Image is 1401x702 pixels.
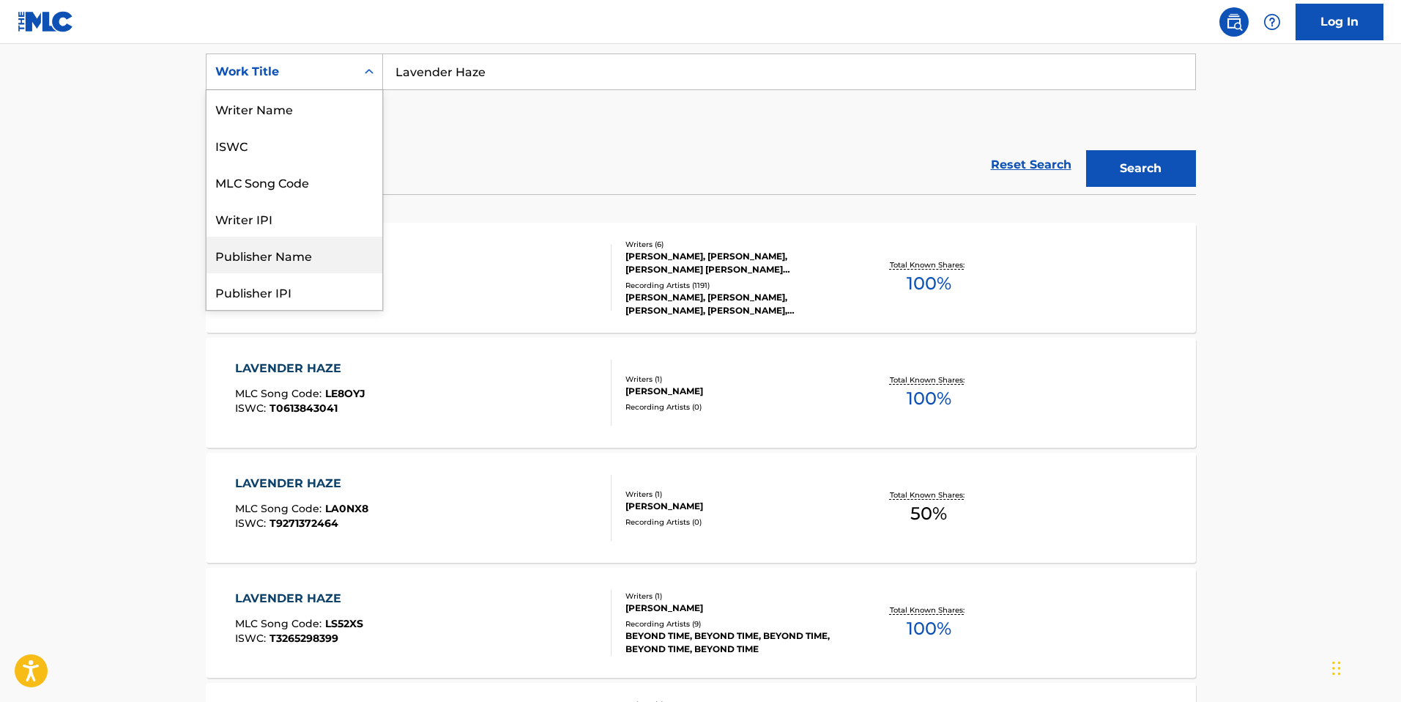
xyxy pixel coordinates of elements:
span: 100 % [907,616,951,642]
div: Recording Artists ( 9 ) [625,618,847,629]
span: ISWC : [235,632,270,645]
div: Recording Artists ( 1191 ) [625,280,847,291]
span: T0613843041 [270,402,338,415]
span: LE8OYJ [325,387,365,400]
div: Work Title [215,63,347,81]
iframe: Chat Widget [1328,632,1401,702]
span: 100 % [907,385,951,412]
div: LAVENDER HAZE [235,360,365,377]
div: BEYOND TIME, BEYOND TIME, BEYOND TIME, BEYOND TIME, BEYOND TIME [625,629,847,656]
div: [PERSON_NAME] [625,385,847,398]
div: Writers ( 1 ) [625,591,847,602]
a: LAVENDER HAZEMLC Song Code:LE8QT1ISWC:T3142853490Writers (6)[PERSON_NAME], [PERSON_NAME], [PERSON... [206,223,1196,333]
div: ISWC [207,127,382,163]
a: LAVENDER HAZEMLC Song Code:LA0NX8ISWC:T9271372464Writers (1)[PERSON_NAME]Recording Artists (0)Tot... [206,453,1196,563]
p: Total Known Shares: [890,605,968,616]
div: [PERSON_NAME], [PERSON_NAME], [PERSON_NAME] [PERSON_NAME] [PERSON_NAME], [PERSON_NAME], [PERSON_N... [625,250,847,276]
div: Writer IPI [207,200,382,237]
span: ISWC : [235,402,270,415]
a: LAVENDER HAZEMLC Song Code:LS52XSISWC:T3265298399Writers (1)[PERSON_NAME]Recording Artists (9)BEY... [206,568,1196,678]
div: Help [1257,7,1287,37]
span: T3265298399 [270,632,338,645]
div: [PERSON_NAME] [625,602,847,615]
div: Publisher Name [207,237,382,273]
span: ISWC : [235,517,270,530]
div: MLC Song Code [207,163,382,200]
div: Writers ( 1 ) [625,489,847,500]
div: [PERSON_NAME], [PERSON_NAME], [PERSON_NAME], [PERSON_NAME], [PERSON_NAME] [625,291,847,317]
div: Publisher IPI [207,273,382,310]
a: LAVENDER HAZEMLC Song Code:LE8OYJISWC:T0613843041Writers (1)[PERSON_NAME]Recording Artists (0)Tot... [206,338,1196,448]
span: LS52XS [325,617,363,630]
span: MLC Song Code : [235,617,325,630]
div: Writers ( 6 ) [625,239,847,250]
button: Search [1086,150,1196,187]
a: Public Search [1219,7,1249,37]
span: 50 % [910,500,947,527]
a: Reset Search [984,149,1079,181]
div: LAVENDER HAZE [235,475,368,492]
a: Log In [1296,4,1383,40]
span: MLC Song Code : [235,502,325,515]
span: T9271372464 [270,517,338,530]
img: help [1263,13,1281,31]
p: Total Known Shares: [890,489,968,500]
div: Recording Artists ( 0 ) [625,517,847,528]
div: Recording Artists ( 0 ) [625,402,847,413]
div: Writer Name [207,90,382,127]
span: LA0NX8 [325,502,368,515]
div: [PERSON_NAME] [625,500,847,513]
div: LAVENDER HAZE [235,590,363,607]
img: MLC Logo [18,11,74,32]
p: Total Known Shares: [890,374,968,385]
div: Writers ( 1 ) [625,374,847,385]
p: Total Known Shares: [890,259,968,270]
div: Drag [1332,646,1341,690]
form: Search Form [206,53,1196,194]
img: search [1225,13,1243,31]
span: 100 % [907,270,951,297]
span: MLC Song Code : [235,387,325,400]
